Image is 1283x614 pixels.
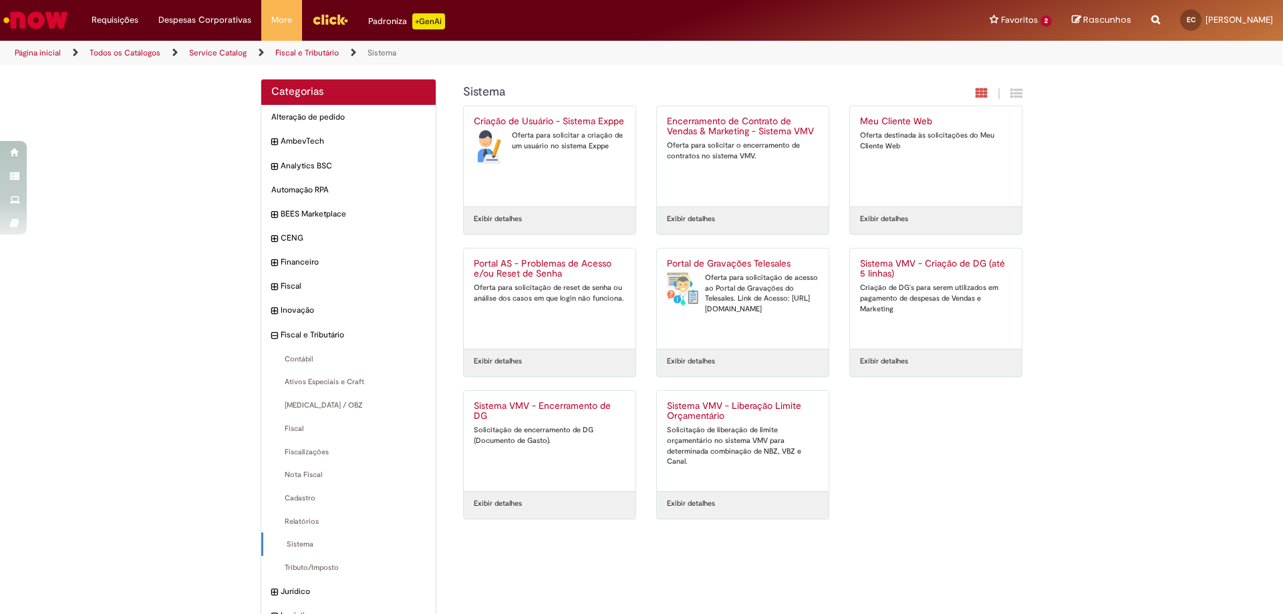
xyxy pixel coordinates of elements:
div: Solicitação de encerramento de DG (Documento de Gasto). [474,425,625,446]
a: Sistema VMV - Criação de DG (até 5 linhas) Criação de DG's para serem utilizados em pagamento de ... [850,249,1022,349]
i: expandir categoria Fiscal [271,281,277,294]
div: Oferta para solicitar a criação de um usuário no sistema Exppe [474,130,625,151]
a: Portal AS - Problemas de Acesso e/ou Reset de Senha Oferta para solicitação de reset de senha ou ... [464,249,635,349]
a: Portal de Gravações Telesales Portal de Gravações Telesales Oferta para solicitação de acesso ao ... [657,249,829,349]
span: Fiscalizações [271,447,426,458]
h1: {"description":null,"title":"Sistema"} Categoria [463,86,878,99]
a: Exibir detalhes [860,214,908,224]
span: More [271,13,292,27]
i: recolher categoria Fiscal e Tributário [271,329,277,343]
a: Sistema [368,47,396,58]
span: BEES Marketplace [281,208,426,220]
h2: Meu Cliente Web [860,116,1012,127]
span: Rascunhos [1083,13,1131,26]
a: Exibir detalhes [667,498,715,509]
div: Relatórios [261,510,436,534]
span: Sistema [273,539,426,550]
a: Sistema VMV - Encerramento de DG Solicitação de encerramento de DG (Documento de Gasto). [464,391,635,491]
div: Ativos Especiais e Craft [261,370,436,394]
span: EC [1187,15,1195,24]
div: expandir categoria CENG CENG [261,226,436,251]
ul: Trilhas de página [10,41,845,65]
div: Oferta destinada às solicitações do Meu Cliente Web [860,130,1012,151]
div: expandir categoria BEES Marketplace BEES Marketplace [261,202,436,226]
div: expandir categoria Analytics BSC Analytics BSC [261,154,436,178]
span: Automação RPA [271,184,426,196]
div: Fiscal [261,417,436,441]
a: Exibir detalhes [474,498,522,509]
i: expandir categoria CENG [271,233,277,246]
div: [MEDICAL_DATA] / OBZ [261,394,436,418]
img: click_logo_yellow_360x200.png [312,9,348,29]
i: expandir categoria Financeiro [271,257,277,270]
span: Nota Fiscal [271,470,426,480]
span: Fiscal e Tributário [281,329,426,341]
span: Jurídico [281,586,426,597]
div: expandir categoria Financeiro Financeiro [261,250,436,275]
span: AmbevTech [281,136,426,147]
h2: Sistema VMV - Liberação Limite Orçamentário [667,401,819,422]
span: [MEDICAL_DATA] / OBZ [271,400,426,411]
div: Oferta para solicitação de acesso ao Portal de Gravações do Telesales. Link de Acesso: [URL][DOMA... [667,273,819,315]
a: Exibir detalhes [860,356,908,367]
span: Favoritos [1001,13,1038,27]
h2: Portal de Gravações Telesales [667,259,819,269]
a: Exibir detalhes [474,214,522,224]
i: expandir categoria AmbevTech [271,136,277,149]
div: Solicitação de liberação de limite orçamentário no sistema VMV para determinada combinação de NBZ... [667,425,819,467]
span: Requisições [92,13,138,27]
span: CENG [281,233,426,244]
i: Exibição em cartão [976,87,988,100]
a: Service Catalog [189,47,247,58]
h2: Categorias [271,86,426,98]
i: Exibição de grade [1010,87,1022,100]
p: +GenAi [412,13,445,29]
div: expandir categoria AmbevTech AmbevTech [261,129,436,154]
span: Despesas Corporativas [158,13,251,27]
i: expandir categoria Inovação [271,305,277,318]
div: Oferta para solicitação de reset de senha ou análise dos casos em que login não funciona. [474,283,625,303]
h2: Encerramento de Contrato de Vendas & Marketing - Sistema VMV [667,116,819,138]
img: Criação de Usuário - Sistema Exppe [474,130,505,164]
span: 2 [1040,15,1052,27]
a: Sistema VMV - Liberação Limite Orçamentário Solicitação de liberação de limite orçamentário no si... [657,391,829,491]
div: Automação RPA [261,178,436,202]
div: Cadastro [261,486,436,510]
span: [PERSON_NAME] [1205,14,1273,25]
span: Fiscal [271,424,426,434]
a: Todos os Catálogos [90,47,160,58]
a: Exibir detalhes [667,214,715,224]
i: expandir categoria Analytics BSC [271,160,277,174]
h2: Portal AS - Problemas de Acesso e/ou Reset de Senha [474,259,625,280]
ul: Fiscal e Tributário subcategorias [261,347,436,580]
a: Rascunhos [1072,14,1131,27]
a: Meu Cliente Web Oferta destinada às solicitações do Meu Cliente Web [850,106,1022,206]
div: Fiscalizações [261,440,436,464]
a: Exibir detalhes [474,356,522,367]
span: Inovação [281,305,426,316]
a: Exibir detalhes [667,356,715,367]
img: ServiceNow [1,7,70,33]
a: Criação de Usuário - Sistema Exppe Criação de Usuário - Sistema Exppe Oferta para solicitar a cri... [464,106,635,206]
span: Cadastro [271,493,426,504]
h2: Sistema VMV - Criação de DG (até 5 linhas) [860,259,1012,280]
div: Nota Fiscal [261,463,436,487]
i: expandir categoria Jurídico [271,586,277,599]
span: Analytics BSC [281,160,426,172]
span: Relatórios [271,516,426,527]
a: Encerramento de Contrato de Vendas & Marketing - Sistema VMV Oferta para solicitar o encerramento... [657,106,829,206]
span: Alteração de pedido [271,112,426,123]
span: | [998,86,1000,102]
div: expandir categoria Inovação Inovação [261,298,436,323]
a: Página inicial [15,47,61,58]
h2: Sistema VMV - Encerramento de DG [474,401,625,422]
i: expandir categoria BEES Marketplace [271,208,277,222]
div: Criação de DG's para serem utilizados em pagamento de despesas de Vendas e Marketing [860,283,1012,314]
div: Tributo/Imposto [261,556,436,580]
div: expandir categoria Fiscal Fiscal [261,274,436,299]
span: Contábil [271,354,426,365]
span: Ativos Especiais e Craft [271,377,426,388]
a: Fiscal e Tributário [275,47,339,58]
div: expandir categoria Jurídico Jurídico [261,579,436,604]
span: Financeiro [281,257,426,268]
